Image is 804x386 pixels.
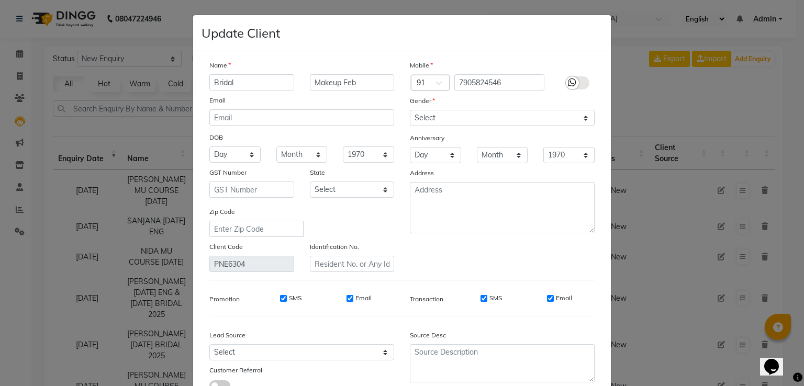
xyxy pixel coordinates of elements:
[289,293,301,303] label: SMS
[209,109,394,126] input: Email
[489,293,502,303] label: SMS
[209,256,294,272] input: Client Code
[410,294,443,304] label: Transaction
[209,168,247,177] label: GST Number
[355,293,372,303] label: Email
[209,133,223,142] label: DOB
[209,74,294,90] input: First Name
[209,181,294,198] input: GST Number
[209,61,231,70] label: Name
[209,366,262,375] label: Customer Referral
[209,331,245,340] label: Lead Source
[556,293,572,303] label: Email
[209,294,240,304] label: Promotion
[454,74,545,90] input: Mobile
[410,61,433,70] label: Mobile
[410,331,446,340] label: Source Desc
[760,344,794,376] iframe: chat widget
[310,74,395,90] input: Last Name
[209,207,235,217] label: Zip Code
[410,96,435,106] label: Gender
[310,168,325,177] label: State
[209,242,243,252] label: Client Code
[310,242,359,252] label: Identification No.
[410,133,444,143] label: Anniversary
[310,256,395,272] input: Resident No. or Any Id
[209,221,304,237] input: Enter Zip Code
[410,168,434,178] label: Address
[209,96,226,105] label: Email
[202,24,280,42] h4: Update Client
